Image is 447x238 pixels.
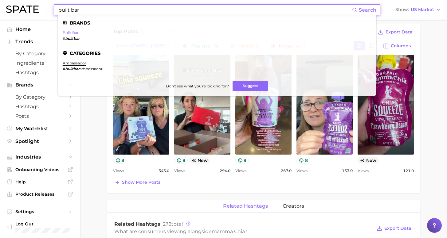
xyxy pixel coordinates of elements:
[174,167,185,175] span: Views
[296,167,308,175] span: Views
[15,221,70,227] span: Log Out
[384,226,411,231] span: Export Data
[386,29,413,35] span: Export Data
[114,221,160,227] span: Related Hashtags
[358,167,369,175] span: Views
[15,104,65,109] span: Hashtags
[63,67,65,71] span: #
[281,167,292,175] span: 267.0
[15,191,65,197] span: Product Releases
[220,167,230,175] span: 294.0
[5,219,75,235] a: Log out. Currently logged in with e-mail alyssa@spate.nyc.
[166,84,229,88] span: Don't see what you're looking for?
[411,8,434,11] span: US Market
[15,82,65,88] span: Brands
[5,68,75,77] a: Hashtags
[5,102,75,111] a: Hashtags
[15,26,65,32] span: Home
[113,167,124,175] span: Views
[5,80,75,90] button: Brands
[174,157,188,163] button: 8
[113,178,162,187] button: Show more posts
[15,126,65,132] span: My Watchlist
[15,154,65,160] span: Industries
[65,67,80,71] em: builtbar
[163,221,183,227] span: total
[114,227,372,236] div: What are consumers viewing alongside ?
[5,124,75,133] a: My Watchlist
[15,39,65,44] span: Trends
[5,152,75,162] button: Industries
[391,43,411,48] span: Columns
[375,224,413,233] button: Export Data
[15,138,65,144] span: Spotlight
[80,67,103,71] span: ambassador
[342,167,353,175] span: 133.0
[159,167,169,175] span: 345.0
[5,207,75,216] a: Settings
[5,58,75,68] a: Ingredients
[15,113,65,119] span: Posts
[5,37,75,46] button: Trends
[5,92,75,102] a: by Category
[113,157,127,163] button: 8
[403,167,414,175] span: 121.0
[359,7,376,13] span: Search
[15,60,65,66] span: Ingredients
[395,8,409,11] span: Show
[233,81,268,91] button: Suggest
[358,157,379,163] span: new
[15,94,65,100] span: by Category
[5,190,75,199] a: Product Releases
[5,177,75,186] a: Help
[15,70,65,75] span: Hashtags
[63,30,79,35] a: built bar
[65,36,80,41] em: builtbar
[235,167,246,175] span: Views
[376,28,414,36] button: Export Data
[283,203,304,209] span: creators
[212,228,245,234] span: mamma chia
[6,6,39,13] img: SPATE
[163,221,171,227] span: 278
[63,36,65,41] span: #
[15,167,65,172] span: Onboarding Videos
[394,6,442,14] button: ShowUS Market
[122,180,160,185] span: Show more posts
[15,51,65,56] span: by Category
[63,51,371,56] li: Categories
[5,25,75,34] a: Home
[5,49,75,58] a: by Category
[63,61,86,65] a: ambassador
[189,157,210,163] span: new
[235,157,249,163] button: 9
[296,157,310,163] button: 8
[5,136,75,146] a: Spotlight
[5,111,75,121] a: Posts
[63,20,371,25] li: Brands
[58,5,352,15] input: Search here for a brand, industry, or ingredient
[15,209,65,214] span: Settings
[223,203,268,209] span: related hashtags
[380,41,414,51] button: Columns
[5,165,75,174] a: Onboarding Videos
[15,179,65,185] span: Help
